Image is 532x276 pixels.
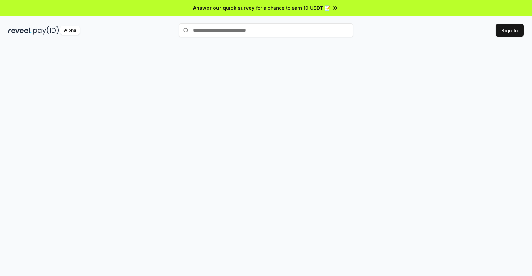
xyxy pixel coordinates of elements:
[256,4,330,11] span: for a chance to earn 10 USDT 📝
[60,26,80,35] div: Alpha
[33,26,59,35] img: pay_id
[193,4,254,11] span: Answer our quick survey
[8,26,32,35] img: reveel_dark
[496,24,524,37] button: Sign In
